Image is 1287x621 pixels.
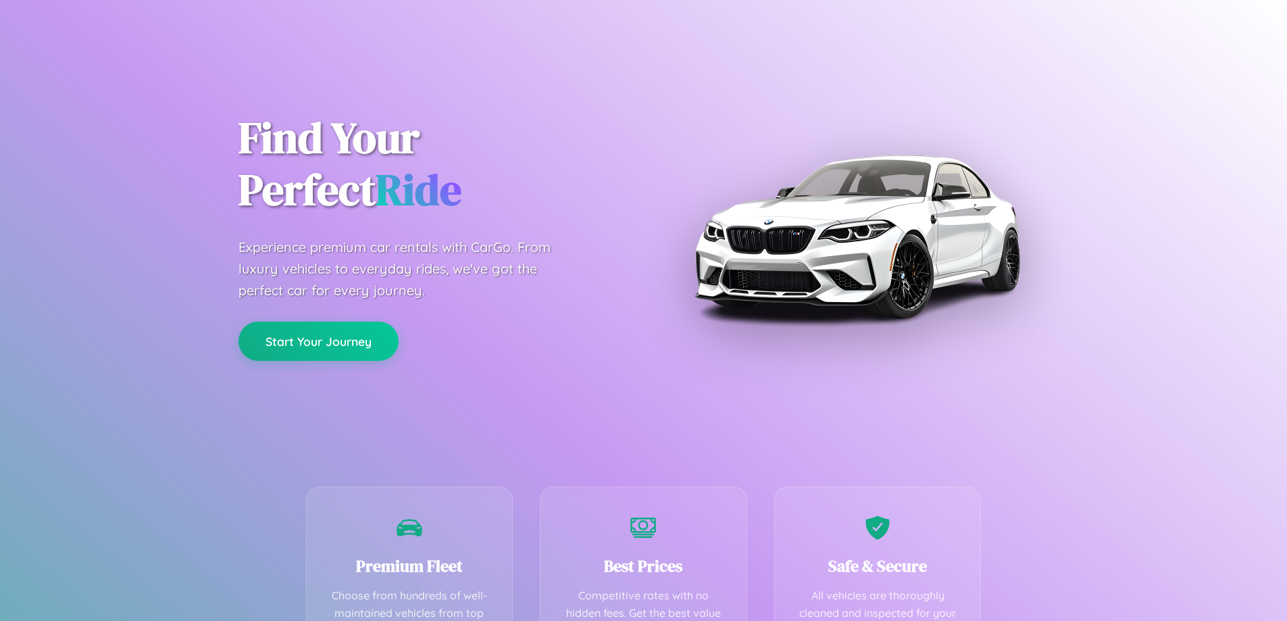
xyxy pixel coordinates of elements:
[238,237,576,301] p: Experience premium car rentals with CarGo. From luxury vehicles to everyday rides, we've got the ...
[238,112,624,216] h1: Find Your Perfect
[327,555,493,577] h3: Premium Fleet
[561,555,726,577] h3: Best Prices
[688,68,1026,405] img: Premium BMW car rental vehicle
[238,322,399,361] button: Start Your Journey
[795,555,961,577] h3: Safe & Secure
[376,160,461,219] span: Ride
